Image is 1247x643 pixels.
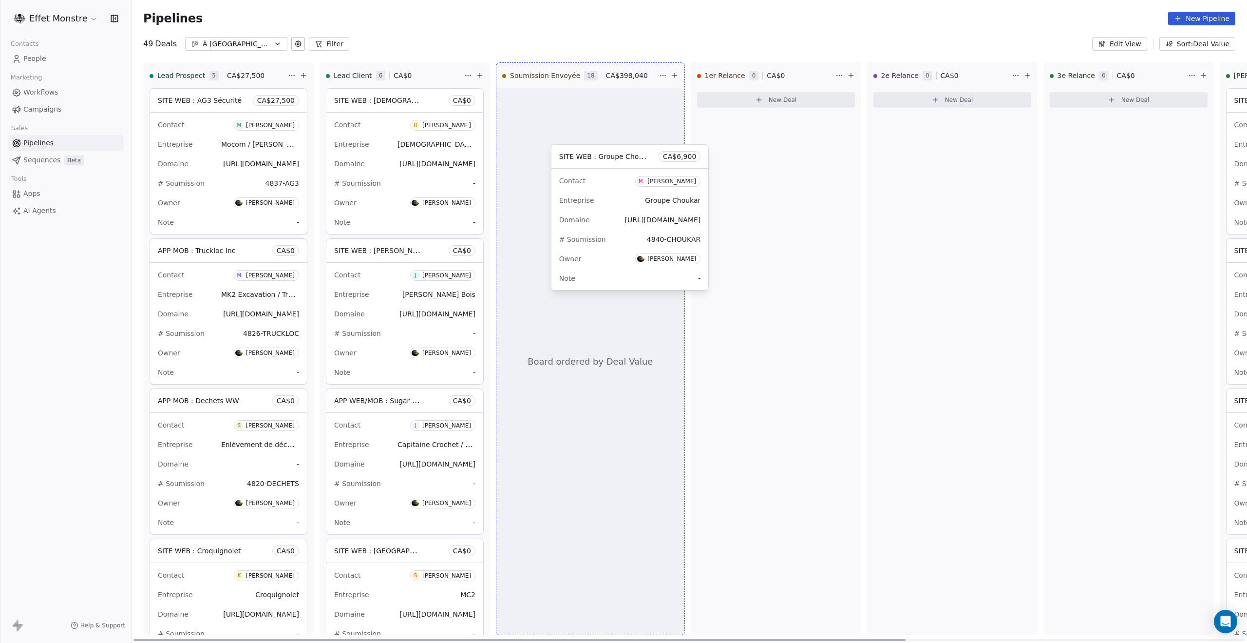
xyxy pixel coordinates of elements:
[334,121,360,129] span: Contact
[705,71,745,80] span: 1er Relance
[559,177,586,185] span: Contact
[334,369,350,376] span: Note
[23,206,56,216] span: AI Agents
[158,499,180,507] span: Owner
[473,518,475,527] span: -
[221,139,551,149] span: Mocom / [PERSON_NAME]-[PERSON_NAME] / Optithera / Pharma MSH / [PERSON_NAME] Sécurité
[247,480,299,487] span: 4820-DECHETS
[158,179,205,187] span: # Soumission
[334,349,357,357] span: Owner
[510,71,580,80] span: Soumission Envoyée
[873,92,1031,108] button: New Deal
[697,63,833,88] div: 1er Relance0CA$0
[415,272,416,279] div: J
[473,178,475,188] span: -
[637,256,644,261] img: Y
[334,160,365,168] span: Domaine
[453,246,471,255] span: CA$ 0
[23,155,60,165] span: Sequences
[334,396,437,405] span: APP WEB/MOB : Sugar Daddys
[334,310,365,318] span: Domaine
[155,38,177,50] span: Deals
[221,440,318,449] span: Enlèvement de déchets WW
[399,160,475,168] span: [URL][DOMAIN_NAME]
[23,104,61,115] span: Campaigns
[246,350,295,356] div: [PERSON_NAME]
[1121,96,1150,104] span: New Deal
[265,179,299,187] span: 4837-AG3
[158,218,174,226] span: Note
[473,329,475,338] span: -
[223,310,299,318] span: [URL][DOMAIN_NAME]
[14,13,25,24] img: 97485486_3081046785289558_2010905861240651776_n.png
[334,460,365,468] span: Domaine
[8,186,123,202] a: Apps
[326,63,462,88] div: Lead Client6CA$0
[238,572,241,580] div: K
[453,96,471,105] span: CA$ 0
[255,591,299,599] span: Croquignolet
[399,460,475,468] span: [URL][DOMAIN_NAME]
[158,591,193,599] span: Entreprise
[422,500,471,507] div: [PERSON_NAME]
[473,217,475,227] span: -
[334,291,369,298] span: Entreprise
[625,216,701,224] span: [URL][DOMAIN_NAME]
[645,196,700,204] span: Groupe Choukar
[297,518,299,527] span: -
[150,389,307,535] div: APP MOB : Dechets WWCA$0ContactS[PERSON_NAME]EntrepriseEnlèvement de déchets WWDomaine-# Soumissi...
[8,51,123,67] a: People
[297,217,299,227] span: -
[1058,71,1095,80] span: 3e Relance
[1168,12,1235,25] button: New Pipeline
[235,350,243,355] img: Y
[334,96,510,105] span: SITE WEB : [DEMOGRAPHIC_DATA] [PERSON_NAME]
[422,572,471,579] div: [PERSON_NAME]
[235,500,243,506] img: Y
[158,630,205,638] span: # Soumission
[399,610,475,618] span: [URL][DOMAIN_NAME]
[1092,37,1147,51] button: Edit View
[209,71,219,80] span: 5
[277,396,295,406] span: CA$ 0
[238,422,241,429] div: S
[246,572,295,579] div: [PERSON_NAME]
[881,71,919,80] span: 2e Relance
[203,39,270,49] div: À [GEOGRAPHIC_DATA]
[221,290,310,299] span: MK2 Excavation / Truckloc
[473,368,475,377] span: -
[559,196,594,204] span: Entreprise
[334,499,357,507] span: Owner
[246,500,295,507] div: [PERSON_NAME]
[277,246,295,255] span: CA$ 0
[334,199,357,207] span: Owner
[158,330,205,337] span: # Soumission
[143,12,203,25] span: Pipelines
[8,135,123,151] a: Pipelines
[873,63,1010,88] div: 2e Relance0CA$0
[158,460,189,468] span: Domaine
[647,255,696,262] div: [PERSON_NAME]
[414,572,417,580] div: S
[412,500,419,506] img: Y
[334,330,381,337] span: # Soumission
[71,622,125,629] a: Help & Support
[246,199,295,206] div: [PERSON_NAME]
[150,238,307,385] div: APP MOB : Truckloc IncCA$0ContactM[PERSON_NAME]EntrepriseMK2 Excavation / TrucklocDomaine[URL][DO...
[397,440,552,449] span: Capitaine Crochet / Sugar Daddy / Jet Society
[158,160,189,168] span: Domaine
[769,96,797,104] span: New Deal
[237,121,242,129] div: M
[223,610,299,618] span: [URL][DOMAIN_NAME]
[158,480,205,487] span: # Soumission
[223,160,299,168] span: [URL][DOMAIN_NAME]
[334,546,445,555] span: SITE WEB : [GEOGRAPHIC_DATA]
[639,177,643,185] div: M
[158,349,180,357] span: Owner
[945,96,973,104] span: New Deal
[397,139,534,149] span: [DEMOGRAPHIC_DATA] [PERSON_NAME]
[326,238,484,385] div: SITE WEB : [PERSON_NAME][GEOGRAPHIC_DATA]CA$0ContactJ[PERSON_NAME]Entreprise[PERSON_NAME] BoisDom...
[309,37,349,51] button: Filter
[559,235,606,243] span: # Soumission
[334,71,372,80] span: Lead Client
